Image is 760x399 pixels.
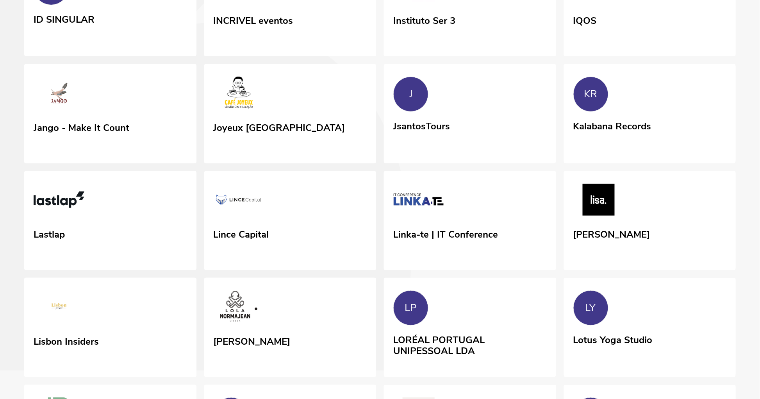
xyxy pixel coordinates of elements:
[34,333,99,347] div: Lisbon Insiders
[573,118,651,132] div: Kalabana Records
[214,226,269,240] div: Lince Capital
[585,302,596,314] div: LY
[584,88,598,100] div: KR
[214,120,345,134] div: Joyeux [GEOGRAPHIC_DATA]
[573,184,624,219] img: Lisa
[204,171,376,270] a: Lince Capital Lince Capital
[34,120,129,134] div: Jango - Make It Count
[34,290,84,326] img: Lisbon Insiders
[393,332,547,356] div: LORÉAL PORTUGAL UNIPESSOAL LDA
[34,226,65,240] div: Lastlap
[564,278,736,376] a: LY Lotus Yoga Studio
[573,226,650,240] div: [PERSON_NAME]
[214,184,264,219] img: Lince Capital
[204,278,376,377] a: Lola Normajean [PERSON_NAME]
[214,290,264,326] img: Lola Normajean
[384,278,556,376] a: LP LORÉAL PORTUGAL UNIPESSOAL LDA
[384,64,556,162] a: J JsantosTours
[393,226,498,240] div: Linka-te | IT Conference
[405,302,417,314] div: LP
[24,171,196,270] a: Lastlap Lastlap
[214,13,293,27] div: INCRIVEL eventos
[24,64,196,163] a: Jango - Make It Count Jango - Make It Count
[34,11,95,25] div: ID SINGULAR
[393,13,455,27] div: Instituto Ser 3
[384,171,556,270] a: Linka-te | IT Conference Linka-te | IT Conference
[573,13,597,27] div: IQOS
[393,118,450,132] div: JsantosTours
[409,88,412,100] div: J
[34,184,84,219] img: Lastlap
[564,171,736,270] a: Lisa [PERSON_NAME]
[34,77,84,112] img: Jango - Make It Count
[214,77,264,112] img: Joyeux Portugal
[564,64,736,162] a: KR Kalabana Records
[573,332,653,346] div: Lotus Yoga Studio
[214,333,291,347] div: [PERSON_NAME]
[24,278,196,377] a: Lisbon Insiders Lisbon Insiders
[204,64,376,163] a: Joyeux Portugal Joyeux [GEOGRAPHIC_DATA]
[393,184,444,219] img: Linka-te | IT Conference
